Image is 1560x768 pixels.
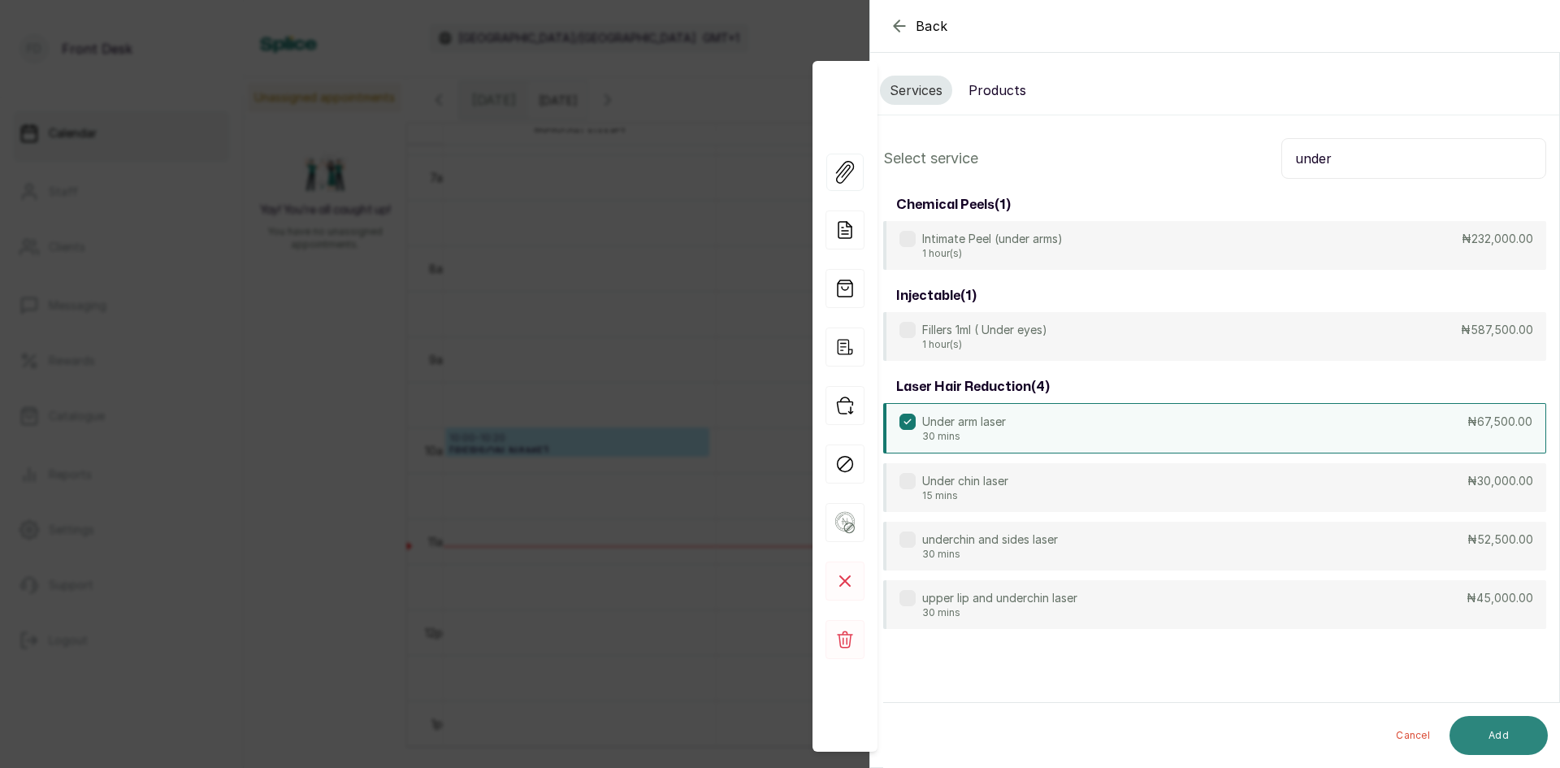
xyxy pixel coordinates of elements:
p: ₦30,000.00 [1467,473,1533,489]
p: 15 mins [922,489,1008,502]
p: Under chin laser [922,473,1008,489]
p: ₦45,000.00 [1467,590,1533,606]
p: ₦232,000.00 [1462,231,1533,247]
p: Select service [883,147,978,170]
h3: chemical peels ( 1 ) [896,195,1011,215]
span: Back [916,16,948,36]
p: Intimate Peel (under arms) [922,231,1063,247]
p: 1 hour(s) [922,338,1047,351]
p: Under arm laser [922,414,1006,430]
p: underchin and sides laser [922,532,1058,548]
button: Cancel [1383,716,1443,755]
p: Fillers 1ml ( Under eyes) [922,322,1047,338]
p: ₦67,500.00 [1467,414,1532,430]
button: Products [959,76,1036,105]
p: 30 mins [922,548,1058,561]
p: 30 mins [922,430,1006,443]
button: Back [890,16,948,36]
p: 30 mins [922,606,1077,619]
p: 1 hour(s) [922,247,1063,260]
h3: injectable ( 1 ) [896,286,977,306]
button: Services [880,76,952,105]
p: upper lip and underchin laser [922,590,1077,606]
h3: laser hair reduction ( 4 ) [896,377,1050,397]
input: Search. [1281,138,1546,179]
p: ₦587,500.00 [1461,322,1533,338]
p: ₦52,500.00 [1467,532,1533,548]
button: Add [1449,716,1548,755]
